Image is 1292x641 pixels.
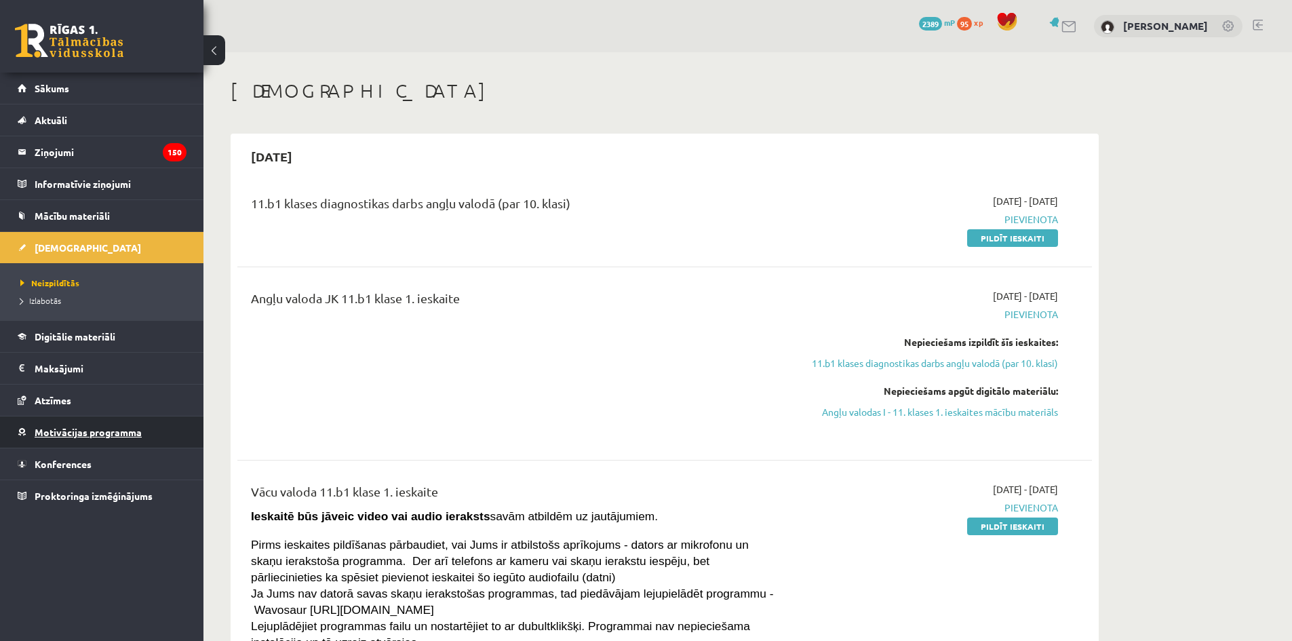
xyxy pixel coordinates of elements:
[35,168,187,199] legend: Informatīvie ziņojumi
[35,241,141,254] span: [DEMOGRAPHIC_DATA]
[18,448,187,480] a: Konferences
[802,384,1058,398] div: Nepieciešams apgūt digitālo materiālu:
[18,232,187,263] a: [DEMOGRAPHIC_DATA]
[35,394,71,406] span: Atzīmes
[237,140,306,172] h2: [DATE]
[35,82,69,94] span: Sākums
[974,17,983,28] span: xp
[18,200,187,231] a: Mācību materiāli
[993,289,1058,303] span: [DATE] - [DATE]
[18,353,187,384] a: Maksājumi
[251,482,782,507] div: Vācu valoda 11.b1 klase 1. ieskaite
[163,143,187,161] i: 150
[18,136,187,168] a: Ziņojumi150
[18,104,187,136] a: Aktuāli
[35,458,92,470] span: Konferences
[919,17,955,28] a: 2389 mP
[251,509,490,523] strong: Ieskaitē būs jāveic video vai audio ieraksts
[231,79,1099,102] h1: [DEMOGRAPHIC_DATA]
[944,17,955,28] span: mP
[993,194,1058,208] span: [DATE] - [DATE]
[993,482,1058,497] span: [DATE] - [DATE]
[919,17,942,31] span: 2389
[957,17,972,31] span: 95
[967,229,1058,247] a: Pildīt ieskaiti
[35,353,187,384] legend: Maksājumi
[20,277,79,288] span: Neizpildītās
[251,538,749,584] span: Pirms ieskaites pildīšanas pārbaudiet, vai Jums ir atbilstošs aprīkojums - dators ar mikrofonu un...
[20,277,190,289] a: Neizpildītās
[802,335,1058,349] div: Nepieciešams izpildīt šīs ieskaites:
[18,168,187,199] a: Informatīvie ziņojumi
[967,518,1058,535] a: Pildīt ieskaiti
[18,321,187,352] a: Digitālie materiāli
[35,210,110,222] span: Mācību materiāli
[1123,19,1208,33] a: [PERSON_NAME]
[251,509,658,523] span: savām atbildēm uz jautājumiem.
[1101,20,1114,34] img: Tomass Blīvis
[18,480,187,511] a: Proktoringa izmēģinājums
[35,426,142,438] span: Motivācijas programma
[802,501,1058,515] span: Pievienota
[18,73,187,104] a: Sākums
[20,294,190,307] a: Izlabotās
[18,385,187,416] a: Atzīmes
[251,587,774,617] span: Ja Jums nav datorā savas skaņu ierakstošas programmas, tad piedāvājam lejupielādēt programmu - Wa...
[15,24,123,58] a: Rīgas 1. Tālmācības vidusskola
[20,295,61,306] span: Izlabotās
[18,416,187,448] a: Motivācijas programma
[802,212,1058,227] span: Pievienota
[251,194,782,219] div: 11.b1 klases diagnostikas darbs angļu valodā (par 10. klasi)
[802,356,1058,370] a: 11.b1 klases diagnostikas darbs angļu valodā (par 10. klasi)
[35,490,153,502] span: Proktoringa izmēģinājums
[35,330,115,343] span: Digitālie materiāli
[802,405,1058,419] a: Angļu valodas I - 11. klases 1. ieskaites mācību materiāls
[35,136,187,168] legend: Ziņojumi
[802,307,1058,322] span: Pievienota
[957,17,990,28] a: 95 xp
[35,114,67,126] span: Aktuāli
[251,289,782,314] div: Angļu valoda JK 11.b1 klase 1. ieskaite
